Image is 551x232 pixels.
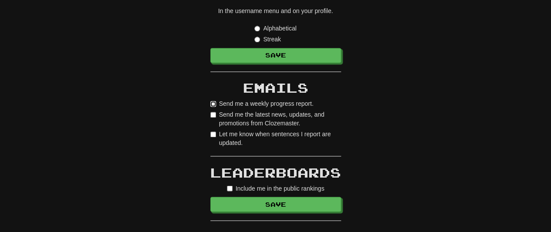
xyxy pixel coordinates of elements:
[210,112,216,118] input: Send me the latest news, updates, and promotions from Clozemaster.
[210,165,341,179] h2: Leaderboards
[210,7,341,15] p: In the username menu and on your profile.
[254,24,296,33] label: Alphabetical
[210,48,341,63] button: Save
[254,26,260,31] input: Alphabetical
[227,185,233,191] input: Include me in the public rankings
[210,197,341,212] button: Save
[210,130,341,147] label: Let me know when sentences I report are updated.
[210,81,341,95] h2: Emails
[210,99,314,108] label: Send me a weekly progress report.
[254,35,281,44] label: Streak
[227,184,325,192] label: Include me in the public rankings
[210,101,216,107] input: Send me a weekly progress report.
[210,110,341,128] label: Send me the latest news, updates, and promotions from Clozemaster.
[210,131,216,137] input: Let me know when sentences I report are updated.
[254,37,260,42] input: Streak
